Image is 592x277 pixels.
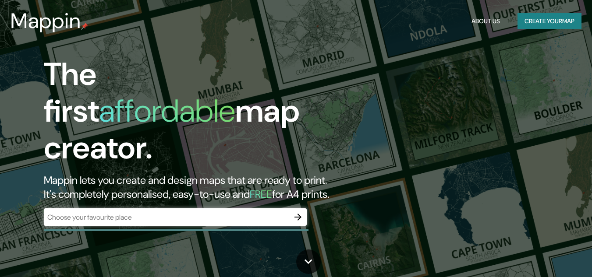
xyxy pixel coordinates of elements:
[81,23,88,30] img: mappin-pin
[11,9,81,33] h3: Mappin
[44,173,340,201] h2: Mappin lets you create and design maps that are ready to print. It's completely personalised, eas...
[518,13,581,29] button: Create yourmap
[250,187,272,201] h5: FREE
[99,91,235,131] h1: affordable
[44,212,289,222] input: Choose your favourite place
[44,56,340,173] h1: The first map creator.
[468,13,503,29] button: About Us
